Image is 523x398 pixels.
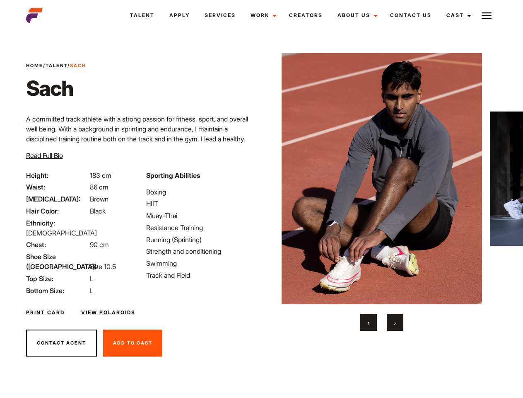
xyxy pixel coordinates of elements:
[146,258,256,268] li: Swimming
[394,318,396,327] span: Next
[26,63,43,68] a: Home
[26,240,88,250] span: Chest:
[26,309,65,316] a: Print Card
[146,246,256,256] li: Strength and conditioning
[197,4,243,27] a: Services
[26,182,88,192] span: Waist:
[146,199,256,209] li: HIIT
[26,229,97,237] span: [DEMOGRAPHIC_DATA]
[90,240,109,249] span: 90 cm
[26,170,88,180] span: Height:
[26,114,257,164] p: A committed track athlete with a strong passion for fitness, sport, and overall well being. With ...
[81,309,135,316] a: View Polaroids
[26,7,43,24] img: cropped-aefm-brand-fav-22-square.png
[90,286,94,295] span: L
[26,274,88,284] span: Top Size:
[90,195,108,203] span: Brown
[26,286,88,296] span: Bottom Size:
[243,4,282,27] a: Work
[26,218,88,228] span: Ethnicity:
[90,274,94,283] span: L
[146,270,256,280] li: Track and Field
[146,223,256,233] li: Resistance Training
[90,183,108,191] span: 86 cm
[330,4,383,27] a: About Us
[26,194,88,204] span: [MEDICAL_DATA]:
[439,4,476,27] a: Cast
[367,318,369,327] span: Previous
[26,62,86,69] span: / /
[26,330,97,357] button: Contact Agent
[46,63,67,68] a: Talent
[103,330,162,357] button: Add To Cast
[26,76,86,101] h1: Sach
[113,340,152,346] span: Add To Cast
[123,4,162,27] a: Talent
[90,262,116,271] span: Size 10.5
[146,187,256,197] li: Boxing
[90,207,106,215] span: Black
[26,150,63,160] button: Read Full Bio
[26,151,63,160] span: Read Full Bio
[146,211,256,221] li: Muay-Thai
[146,171,200,180] strong: Sporting Abilities
[90,171,111,180] span: 183 cm
[282,4,330,27] a: Creators
[26,206,88,216] span: Hair Color:
[146,235,256,245] li: Running (Sprinting)
[70,63,86,68] strong: Sach
[383,4,439,27] a: Contact Us
[482,11,492,21] img: Burger icon
[26,252,88,272] span: Shoe Size ([GEOGRAPHIC_DATA]):
[162,4,197,27] a: Apply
